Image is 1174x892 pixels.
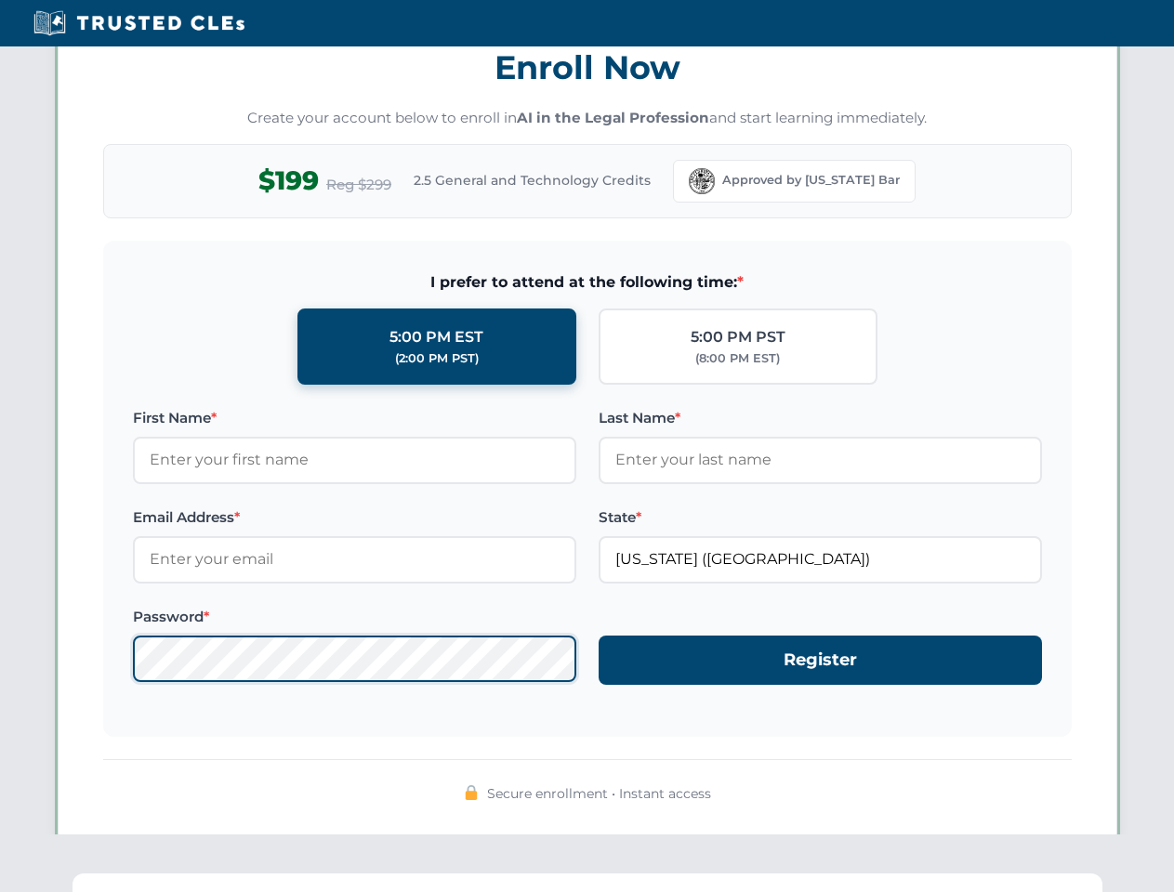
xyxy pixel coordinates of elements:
[599,437,1042,483] input: Enter your last name
[389,325,483,349] div: 5:00 PM EST
[414,170,651,190] span: 2.5 General and Technology Credits
[517,109,709,126] strong: AI in the Legal Profession
[103,108,1072,129] p: Create your account below to enroll in and start learning immediately.
[599,636,1042,685] button: Register
[689,168,715,194] img: Florida Bar
[133,407,576,429] label: First Name
[133,506,576,529] label: Email Address
[599,407,1042,429] label: Last Name
[722,171,900,190] span: Approved by [US_STATE] Bar
[133,606,576,628] label: Password
[599,536,1042,583] input: Florida (FL)
[487,783,711,804] span: Secure enrollment • Instant access
[599,506,1042,529] label: State
[258,160,319,202] span: $199
[133,270,1042,295] span: I prefer to attend at the following time:
[326,174,391,196] span: Reg $299
[133,536,576,583] input: Enter your email
[691,325,785,349] div: 5:00 PM PST
[28,9,250,37] img: Trusted CLEs
[395,349,479,368] div: (2:00 PM PST)
[464,785,479,800] img: 🔒
[133,437,576,483] input: Enter your first name
[103,38,1072,97] h3: Enroll Now
[695,349,780,368] div: (8:00 PM EST)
